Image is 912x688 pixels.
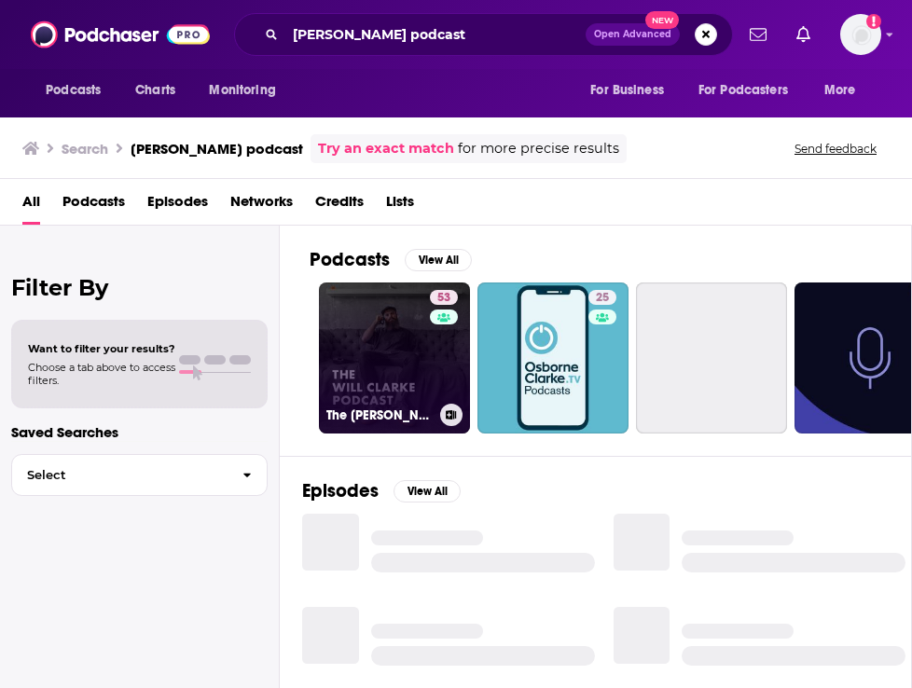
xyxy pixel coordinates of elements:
a: PodcastsView All [310,248,472,271]
a: Show notifications dropdown [742,19,774,50]
a: Charts [123,73,187,108]
h2: Episodes [302,479,379,502]
a: All [22,186,40,225]
button: Open AdvancedNew [586,23,680,46]
span: 53 [437,289,450,308]
span: Podcasts [46,77,101,103]
img: User Profile [840,14,881,55]
span: New [645,11,679,29]
a: EpisodesView All [302,479,461,502]
a: Try an exact match [318,138,454,159]
span: Charts [135,77,175,103]
a: Show notifications dropdown [789,19,818,50]
span: 25 [596,289,609,308]
button: open menu [577,73,687,108]
h2: Podcasts [310,248,390,271]
span: More [824,77,856,103]
button: open menu [811,73,879,108]
span: Select [12,469,228,481]
span: For Business [590,77,664,103]
button: open menu [686,73,815,108]
a: Episodes [147,186,208,225]
h3: Search [62,140,108,158]
img: Podchaser - Follow, Share and Rate Podcasts [31,17,210,52]
h3: [PERSON_NAME] podcast [131,140,303,158]
span: Want to filter your results? [28,342,175,355]
a: 53The [PERSON_NAME] Podcast [319,282,470,433]
a: 53 [430,290,458,305]
span: for more precise results [458,138,619,159]
button: open menu [196,73,299,108]
h3: The [PERSON_NAME] Podcast [326,407,433,423]
button: Select [11,454,268,496]
input: Search podcasts, credits, & more... [285,20,586,49]
button: Send feedback [789,141,882,157]
span: Choose a tab above to access filters. [28,361,175,387]
button: View All [394,480,461,502]
span: Logged in as alignPR [840,14,881,55]
span: Open Advanced [594,30,671,39]
a: 25 [588,290,616,305]
a: Credits [315,186,364,225]
button: Show profile menu [840,14,881,55]
a: Podcasts [62,186,125,225]
h2: Filter By [11,274,268,301]
a: Lists [386,186,414,225]
svg: Add a profile image [866,14,881,29]
a: Networks [230,186,293,225]
button: View All [405,249,472,271]
a: 25 [477,282,629,433]
span: Monitoring [209,77,275,103]
p: Saved Searches [11,423,268,441]
span: For Podcasters [698,77,788,103]
button: open menu [33,73,125,108]
div: Search podcasts, credits, & more... [234,13,733,56]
